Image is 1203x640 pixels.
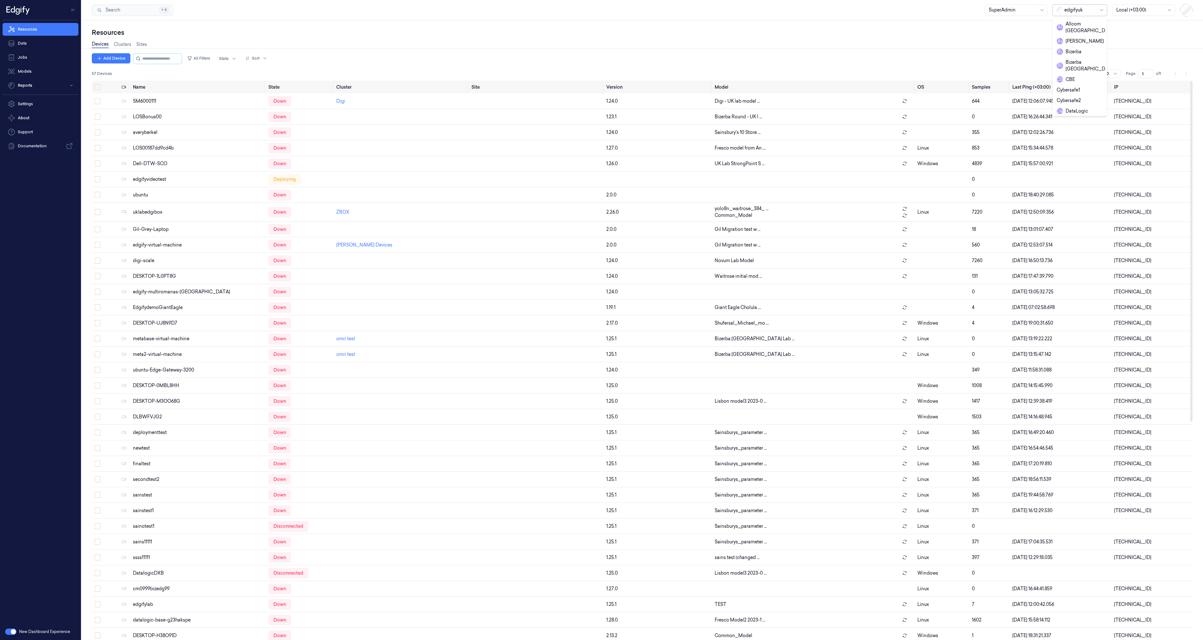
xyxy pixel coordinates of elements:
div: [TECHNICAL_ID] [1114,192,1190,198]
button: Select row [94,160,101,167]
div: 4 [972,304,1008,311]
div: DESKTOP-0MBL8HH [133,382,263,389]
div: [DATE] 17:20:19.810 [1012,460,1109,467]
div: 1.25.1 [606,351,710,358]
div: down [268,112,291,122]
div: DESKTOP-M3OO68G [133,398,263,405]
div: 1.25.1 [606,429,710,436]
div: 1.25.1 [606,539,710,545]
div: 371 [972,539,1008,545]
span: B i [1057,48,1063,55]
div: 1.25.1 [606,523,710,530]
div: [DATE] 12:53:07.514 [1012,242,1109,248]
div: averyberkel [133,129,263,136]
div: 365 [972,492,1008,498]
div: down [268,427,291,438]
button: Select row [94,492,101,498]
div: 644 [972,98,1008,105]
button: Select row [94,226,101,232]
button: Select row [94,335,101,342]
div: 853 [972,145,1008,151]
p: linux [917,507,966,514]
div: 0 [972,335,1008,342]
div: [TECHNICAL_ID] [1114,335,1190,342]
div: EdgifydemoGiantEagle [133,304,263,311]
div: down [268,127,291,137]
div: 1.25.1 [606,445,710,452]
div: [TECHNICAL_ID] [1114,289,1190,295]
button: Select row [94,289,101,295]
div: [TECHNICAL_ID] [1114,398,1190,405]
div: [TECHNICAL_ID] [1114,476,1190,483]
div: [TECHNICAL_ID] [1114,414,1190,420]
div: DLBWFVJG2 [133,414,263,420]
div: 1.24.0 [606,129,710,136]
button: Select row [94,114,101,120]
p: linux [917,429,966,436]
span: Bizerba [GEOGRAPHIC_DATA] Lab ... [715,335,795,342]
div: [DATE] 15:57:00.921 [1012,160,1109,167]
div: down [268,271,291,281]
div: down [268,505,291,516]
button: Add Device [92,53,130,63]
div: [DATE] 12:02:26.736 [1012,129,1109,136]
div: 371 [972,507,1008,514]
div: digi-scale [133,257,263,264]
div: metabase-virtual-machine [133,335,263,342]
span: Shufersal_Michael_mo ... [715,320,769,327]
div: [DATE] 11:58:31.088 [1012,367,1109,373]
div: [TECHNICAL_ID] [1114,129,1190,136]
div: [TECHNICAL_ID] [1114,320,1190,327]
div: down [268,537,291,547]
a: Models [3,65,78,78]
p: linux [917,351,966,358]
div: [TECHNICAL_ID] [1114,507,1190,514]
span: Sainsburys_parameter ... [715,492,767,498]
div: 0 [972,114,1008,120]
a: Data [3,37,78,50]
div: 1008 [972,382,1008,389]
button: Select row [94,398,101,404]
div: Cybersafe2 [1057,97,1081,104]
button: Reports [3,79,78,92]
a: Jobs [3,51,78,64]
div: [DATE] 17:04:35.531 [1012,539,1109,545]
p: linux [917,539,966,545]
button: Select row [94,476,101,482]
div: [DATE] 14:16:48.945 [1012,414,1109,420]
div: down [268,190,291,200]
button: Select row [94,460,101,467]
div: down [268,158,291,169]
p: windows [917,320,966,327]
span: Sainsburys_parameter ... [715,429,767,436]
p: linux [917,445,966,452]
div: [TECHNICAL_ID] [1114,351,1190,358]
div: [DATE] 19:00:31.650 [1012,320,1109,327]
button: Select row [94,382,101,389]
div: 2.0.0 [606,192,710,198]
div: [TECHNICAL_ID] [1114,98,1190,105]
div: down [268,240,291,250]
a: Support [3,126,78,138]
button: Select row [94,98,101,104]
div: 1.25.1 [606,507,710,514]
div: DataLogic [1057,108,1088,114]
div: Bizerba [GEOGRAPHIC_DATA] [1057,59,1116,72]
div: 7220 [972,209,1008,216]
div: SM6000111 [133,98,263,105]
button: Select row [94,351,101,357]
div: 365 [972,445,1008,452]
a: Settings [3,98,78,110]
button: Select row [94,257,101,264]
button: Select all [94,84,101,90]
button: All Filters [185,53,213,63]
th: IP [1112,81,1193,93]
div: 1.25.0 [606,414,710,420]
div: LOS00187dd9cd4b [133,145,263,151]
div: [DATE] 18:40:29.085 [1012,192,1109,198]
div: Dell-DTW-SCO [133,160,263,167]
div: 4839 [972,160,1008,167]
div: 1.24.0 [606,98,710,105]
div: 1.26.0 [606,160,710,167]
button: Select row [94,601,101,607]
